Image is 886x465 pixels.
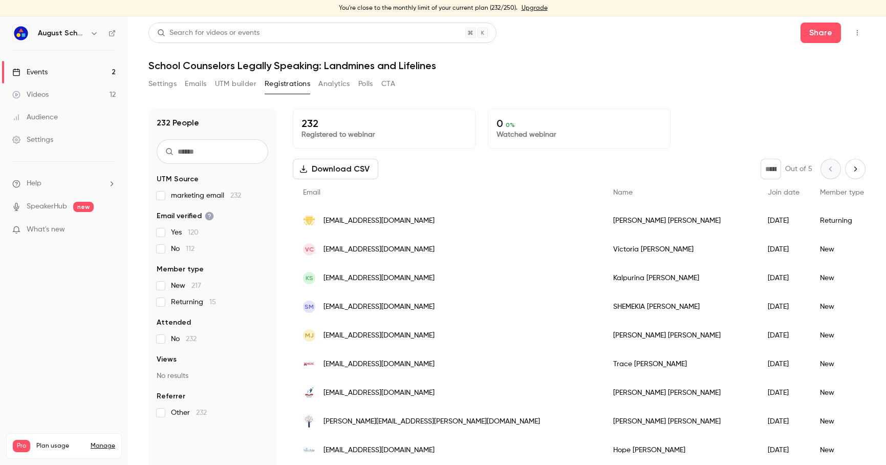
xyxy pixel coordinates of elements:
[157,211,214,221] span: Email verified
[810,436,874,464] div: New
[810,407,874,436] div: New
[810,350,874,378] div: New
[306,273,313,283] span: KS
[810,292,874,321] div: New
[171,408,207,418] span: Other
[496,130,662,140] p: Watched webinar
[758,292,810,321] div: [DATE]
[73,202,94,212] span: new
[758,407,810,436] div: [DATE]
[103,225,116,235] iframe: Noticeable Trigger
[157,117,199,129] h1: 232 People
[91,442,115,450] a: Manage
[758,321,810,350] div: [DATE]
[12,112,58,122] div: Audience
[27,201,67,212] a: SpeakerHub
[810,321,874,350] div: New
[12,135,53,145] div: Settings
[323,244,435,255] span: [EMAIL_ADDRESS][DOMAIN_NAME]
[323,302,435,312] span: [EMAIL_ADDRESS][DOMAIN_NAME]
[303,215,315,227] img: wcsks.com
[603,407,758,436] div: [PERSON_NAME] [PERSON_NAME]
[603,264,758,292] div: Kalpurina [PERSON_NAME]
[186,335,197,343] span: 232
[265,76,310,92] button: Registrations
[301,117,467,130] p: 232
[13,25,29,41] img: August Schools
[323,330,435,341] span: [EMAIL_ADDRESS][DOMAIN_NAME]
[323,416,540,427] span: [PERSON_NAME][EMAIL_ADDRESS][PERSON_NAME][DOMAIN_NAME]
[38,28,86,38] h6: August Schools
[768,189,799,196] span: Join date
[171,281,201,291] span: New
[758,264,810,292] div: [DATE]
[810,264,874,292] div: New
[27,178,41,189] span: Help
[27,224,65,235] span: What's new
[305,302,314,311] span: SM
[185,76,206,92] button: Emails
[323,216,435,226] span: [EMAIL_ADDRESS][DOMAIN_NAME]
[758,350,810,378] div: [DATE]
[810,235,874,264] div: New
[381,76,395,92] button: CTA
[323,388,435,398] span: [EMAIL_ADDRESS][DOMAIN_NAME]
[303,358,315,370] img: hccsc.k12.in.us
[303,387,315,399] img: staffordschools.net
[12,90,49,100] div: Videos
[603,292,758,321] div: SHEMEKIA [PERSON_NAME]
[303,444,315,456] img: stoneridgeschool.org
[293,159,378,179] button: Download CSV
[603,206,758,235] div: [PERSON_NAME] [PERSON_NAME]
[186,245,195,252] span: 112
[171,227,199,238] span: Yes
[810,378,874,407] div: New
[758,235,810,264] div: [DATE]
[196,409,207,416] span: 232
[301,130,467,140] p: Registered to webinar
[171,244,195,254] span: No
[303,415,315,428] img: sdale.org
[157,354,177,365] span: Views
[506,121,515,129] span: 0 %
[820,189,864,196] span: Member type
[171,334,197,344] span: No
[603,235,758,264] div: Victoria [PERSON_NAME]
[303,189,320,196] span: Email
[157,391,185,401] span: Referrer
[603,436,758,464] div: Hope [PERSON_NAME]
[305,331,314,340] span: MJ
[188,229,199,236] span: 120
[157,264,204,274] span: Member type
[157,174,199,184] span: UTM Source
[522,4,548,12] a: Upgrade
[810,206,874,235] div: Returning
[215,76,256,92] button: UTM builder
[209,299,216,306] span: 15
[323,273,435,284] span: [EMAIL_ADDRESS][DOMAIN_NAME]
[758,378,810,407] div: [DATE]
[157,174,268,418] section: facet-groups
[758,436,810,464] div: [DATE]
[13,440,30,452] span: Pro
[36,442,84,450] span: Plan usage
[171,297,216,307] span: Returning
[358,76,373,92] button: Polls
[603,321,758,350] div: [PERSON_NAME] [PERSON_NAME]
[148,76,177,92] button: Settings
[148,59,866,72] h1: School Counselors Legally Speaking: Landmines and Lifelines
[12,178,116,189] li: help-dropdown-opener
[845,159,866,179] button: Next page
[318,76,350,92] button: Analytics
[305,245,314,254] span: VC
[758,206,810,235] div: [DATE]
[191,282,201,289] span: 217
[603,378,758,407] div: [PERSON_NAME] [PERSON_NAME]
[323,359,435,370] span: [EMAIL_ADDRESS][DOMAIN_NAME]
[157,28,260,38] div: Search for videos or events
[613,189,633,196] span: Name
[157,318,191,328] span: Attended
[171,191,241,201] span: marketing email
[230,192,241,199] span: 232
[496,117,662,130] p: 0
